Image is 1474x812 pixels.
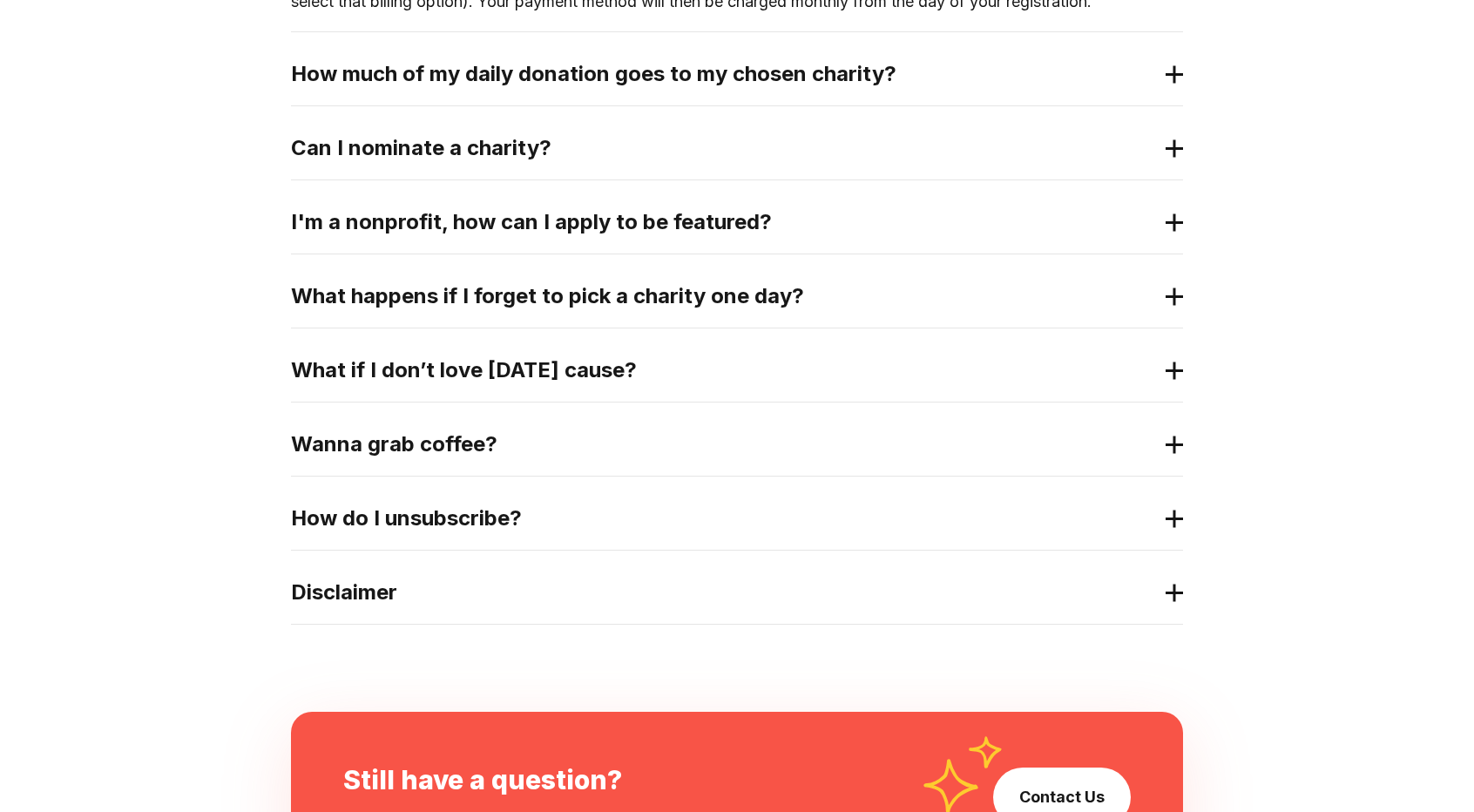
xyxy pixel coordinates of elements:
[343,764,622,795] div: Still have a question?
[291,208,1155,236] h2: I'm a nonprofit, how can I apply to be featured?
[291,356,1155,384] h2: What if I don’t love [DATE] cause?
[291,504,1155,532] h2: How do I unsubscribe?
[291,282,1155,310] h2: What happens if I forget to pick a charity one day?
[1019,785,1105,809] a: Contact Us
[291,579,1155,606] h2: Disclaimer
[291,60,1155,88] h2: How much of my daily donation goes to my chosen charity?
[291,430,1155,458] h2: Wanna grab coffee?
[291,134,1155,162] h2: Can I nominate a charity?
